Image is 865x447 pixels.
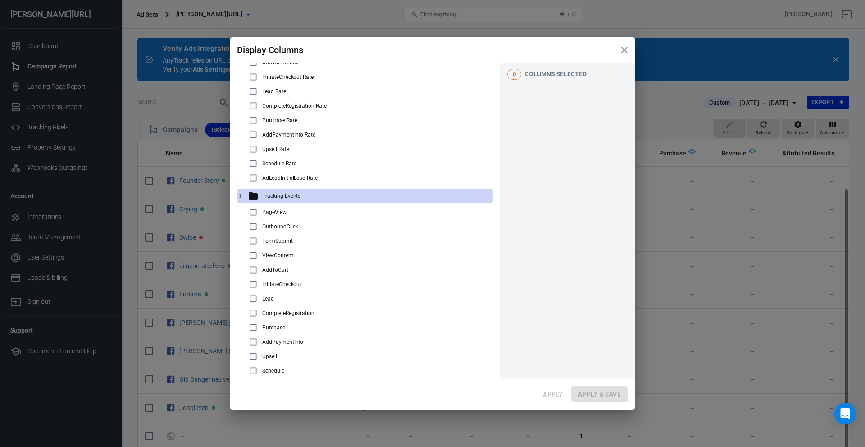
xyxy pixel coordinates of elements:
[262,88,286,95] p: Lead Rate
[262,296,274,302] p: Lead
[614,39,635,61] button: close
[237,45,303,55] span: Display Columns
[525,70,587,78] span: columns selected
[262,353,277,360] p: Upsell
[262,368,284,374] p: Schedule
[262,175,318,181] p: AdLeadInitialLead Rate
[262,281,301,287] p: InitiateCheckout
[262,193,300,199] p: Tracking Events
[262,324,285,331] p: Purchase
[262,103,327,109] p: CompleteRegistration Rate
[262,74,314,80] p: InitiateCheckout Rate
[262,252,293,259] p: ViewContent
[262,160,296,167] p: Schedule Rate
[262,267,288,273] p: AddToCart
[262,238,293,244] p: FormSubmit
[262,146,289,152] p: Upsell Rate
[262,117,297,123] p: Purchase Rate
[262,310,314,316] p: CompleteRegistration
[262,339,303,345] p: AddPaymentInfo
[834,403,856,424] div: Open Intercom Messenger
[262,132,315,138] p: AddPaymentInfo Rate
[262,209,287,215] p: PageView
[262,223,298,230] p: OutboundClick
[510,70,519,79] span: 0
